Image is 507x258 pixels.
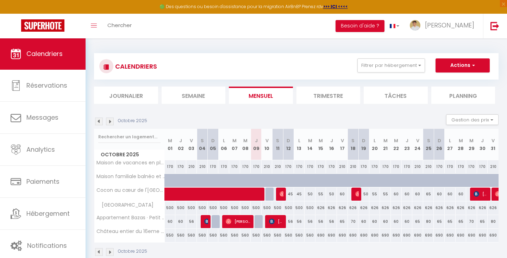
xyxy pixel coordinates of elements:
abbr: L [298,137,300,144]
div: 65 [423,188,434,201]
th: 08 [240,129,251,160]
th: 12 [283,129,294,160]
abbr: M [308,137,312,144]
p: Octobre 2025 [118,118,147,124]
div: 690 [402,229,413,242]
div: 626 [348,201,359,214]
div: 60 [175,215,186,228]
div: 170 [456,160,467,173]
div: 626 [434,201,445,214]
abbr: L [223,137,225,144]
th: 13 [294,129,305,160]
abbr: V [492,137,495,144]
th: 27 [445,129,456,160]
div: 170 [380,160,391,173]
div: 170 [434,160,445,173]
li: Semaine [162,87,226,104]
div: 690 [466,229,477,242]
div: 690 [369,229,380,242]
div: 65 [477,215,488,228]
div: 560 [262,229,273,242]
div: 170 [326,160,337,173]
div: 170 [251,160,262,173]
abbr: J [179,137,182,144]
li: Planning [431,87,495,104]
div: 56 [283,215,294,228]
div: 500 [251,201,262,214]
div: 690 [348,229,359,242]
div: 690 [337,229,348,242]
div: 55 [369,188,380,201]
th: 25 [423,129,434,160]
div: 690 [315,229,326,242]
div: 500 [229,201,240,214]
span: Château entier du 16eme siècle avec [PERSON_NAME] [95,229,166,234]
button: Filtrer par hébergement [357,58,425,73]
div: 80 [423,215,434,228]
th: 30 [477,129,488,160]
div: 170 [402,160,413,173]
abbr: L [449,137,451,144]
div: 170 [305,160,315,173]
div: 500 [272,201,283,214]
div: 626 [477,201,488,214]
span: Chercher [107,21,132,29]
a: ... [PERSON_NAME] [405,14,483,38]
div: 170 [208,160,219,173]
div: 690 [456,229,467,242]
div: 170 [240,160,251,173]
div: 60 [165,215,176,228]
th: 26 [434,129,445,160]
th: 14 [305,129,315,160]
div: 626 [326,201,337,214]
div: 626 [380,201,391,214]
div: 500 [218,201,229,214]
div: 690 [488,229,499,242]
div: 690 [412,229,423,242]
div: 50 [358,188,369,201]
abbr: D [362,137,365,144]
div: 50 [326,188,337,201]
a: >>> ICI <<<< [323,4,348,10]
div: 500 [208,201,219,214]
div: 170 [477,160,488,173]
div: 500 [186,201,197,214]
div: 500 [305,201,315,214]
div: 626 [488,201,499,214]
div: 70 [348,215,359,228]
div: 170 [369,160,380,173]
span: Maison de vacances en pleine nature avec piscine [95,160,166,165]
abbr: J [255,137,258,144]
div: 210 [337,160,348,173]
div: 560 [294,229,305,242]
th: 21 [380,129,391,160]
abbr: M [383,137,388,144]
div: 56 [305,215,315,228]
div: 210 [272,160,283,173]
div: 690 [391,229,402,242]
span: Maison familiale balnéo et piscine en [GEOGRAPHIC_DATA] [95,174,166,179]
th: 22 [391,129,402,160]
abbr: M [168,137,172,144]
div: 80 [488,215,499,228]
th: 03 [186,129,197,160]
span: Paiements [26,177,60,186]
div: 65 [445,215,456,228]
li: Trimestre [296,87,361,104]
abbr: V [416,137,419,144]
div: 626 [466,201,477,214]
span: Cocon au cœur de l'[GEOGRAPHIC_DATA] [95,188,166,193]
div: 55 [380,188,391,201]
div: 500 [294,201,305,214]
div: 626 [412,201,423,214]
div: 70 [466,215,477,228]
div: 56 [294,215,305,228]
div: 500 [165,201,176,214]
div: 60 [391,188,402,201]
th: 17 [337,129,348,160]
div: 60 [445,188,456,201]
th: 10 [262,129,273,160]
div: 626 [337,201,348,214]
abbr: D [287,137,290,144]
span: [PERSON_NAME] [280,187,283,201]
